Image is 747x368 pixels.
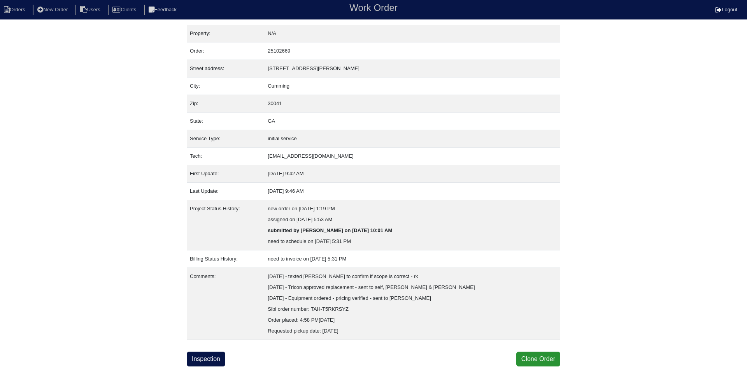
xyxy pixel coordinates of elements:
a: Logout [715,7,737,12]
a: Inspection [187,352,225,366]
div: need to invoice on [DATE] 5:31 PM [268,254,557,264]
td: 25102669 [265,42,560,60]
td: Last Update: [187,183,265,200]
td: First Update: [187,165,265,183]
a: Clients [108,7,142,12]
a: Users [75,7,107,12]
li: Clients [108,5,142,15]
td: Property: [187,25,265,42]
button: Clone Order [516,352,560,366]
li: Feedback [144,5,183,15]
td: 30041 [265,95,560,113]
td: Comments: [187,268,265,340]
div: new order on [DATE] 1:19 PM [268,203,557,214]
td: GA [265,113,560,130]
td: [STREET_ADDRESS][PERSON_NAME] [265,60,560,77]
td: State: [187,113,265,130]
td: [EMAIL_ADDRESS][DOMAIN_NAME] [265,148,560,165]
td: N/A [265,25,560,42]
div: need to schedule on [DATE] 5:31 PM [268,236,557,247]
div: assigned on [DATE] 5:53 AM [268,214,557,225]
td: [DATE] 9:42 AM [265,165,560,183]
td: Project Status History: [187,200,265,250]
td: Street address: [187,60,265,77]
li: Users [75,5,107,15]
td: Cumming [265,77,560,95]
td: Billing Status History: [187,250,265,268]
div: submitted by [PERSON_NAME] on [DATE] 10:01 AM [268,225,557,236]
td: Tech: [187,148,265,165]
td: [DATE] 9:46 AM [265,183,560,200]
td: City: [187,77,265,95]
td: [DATE] - texted [PERSON_NAME] to confirm if scope is correct - rk [DATE] - Tricon approved replac... [265,268,560,340]
a: New Order [33,7,74,12]
td: initial service [265,130,560,148]
td: Service Type: [187,130,265,148]
li: New Order [33,5,74,15]
td: Order: [187,42,265,60]
td: Zip: [187,95,265,113]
